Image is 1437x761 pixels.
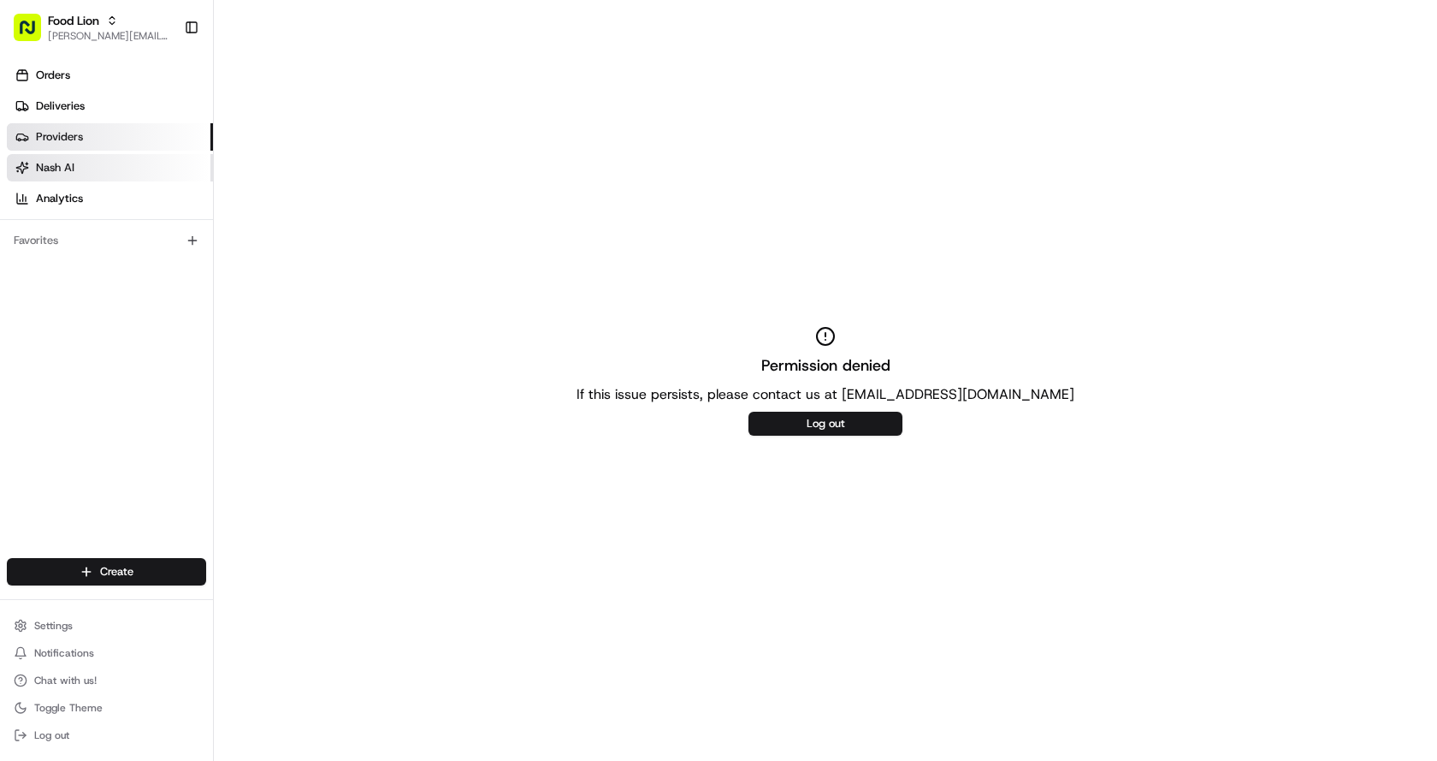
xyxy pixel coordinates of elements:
[7,154,213,181] a: Nash AI
[17,163,48,194] img: 1736555255976-a54dd68f-1ca7-489b-9aae-adbdc363a1c4
[145,250,158,264] div: 💻
[7,123,213,151] a: Providers
[36,98,85,114] span: Deliveries
[7,669,206,693] button: Chat with us!
[48,29,170,43] button: [PERSON_NAME][EMAIL_ADDRESS][PERSON_NAME][DOMAIN_NAME]
[291,169,311,189] button: Start new chat
[748,412,902,436] button: Log out
[7,641,206,665] button: Notifications
[138,241,281,272] a: 💻API Documentation
[7,92,213,120] a: Deliveries
[7,227,206,254] div: Favorites
[7,7,177,48] button: Food Lion[PERSON_NAME][EMAIL_ADDRESS][PERSON_NAME][DOMAIN_NAME]
[58,163,281,181] div: Start new chat
[34,674,97,687] span: Chat with us!
[10,241,138,272] a: 📗Knowledge Base
[34,619,73,633] span: Settings
[7,614,206,638] button: Settings
[36,68,70,83] span: Orders
[36,160,74,175] span: Nash AI
[7,723,206,747] button: Log out
[44,110,282,128] input: Clear
[36,191,83,206] span: Analytics
[34,248,131,265] span: Knowledge Base
[7,558,206,586] button: Create
[48,12,99,29] button: Food Lion
[577,384,1074,405] p: If this issue persists, please contact us at [EMAIL_ADDRESS][DOMAIN_NAME]
[17,250,31,264] div: 📗
[7,696,206,720] button: Toggle Theme
[34,646,94,660] span: Notifications
[17,68,311,96] p: Welcome 👋
[34,728,69,742] span: Log out
[100,564,133,580] span: Create
[34,701,103,715] span: Toggle Theme
[761,354,890,378] h2: Permission denied
[7,185,213,212] a: Analytics
[7,62,213,89] a: Orders
[162,248,275,265] span: API Documentation
[36,129,83,145] span: Providers
[58,181,216,194] div: We're available if you need us!
[170,290,207,303] span: Pylon
[121,289,207,303] a: Powered byPylon
[17,17,51,51] img: Nash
